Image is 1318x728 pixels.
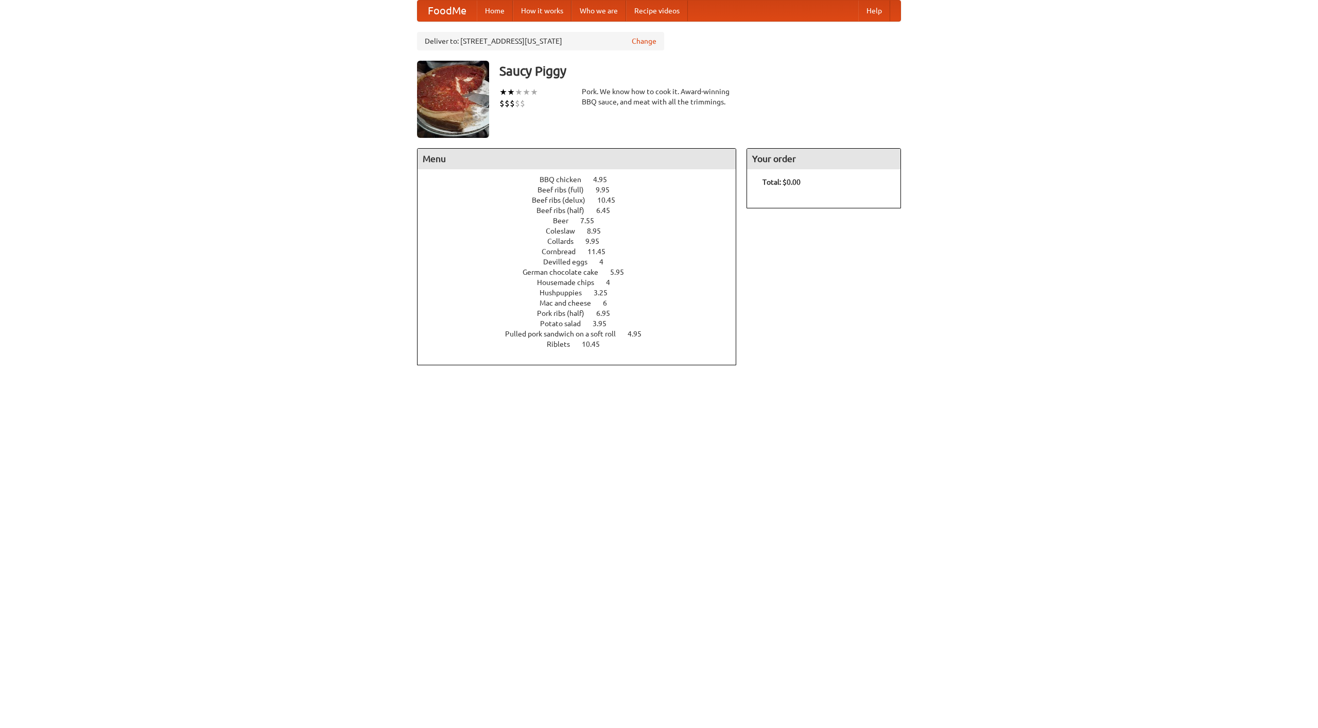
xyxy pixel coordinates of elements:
h4: Your order [747,149,900,169]
a: Coleslaw 8.95 [546,227,620,235]
span: 6.45 [596,206,620,215]
h4: Menu [418,149,736,169]
a: Who we are [571,1,626,21]
b: Total: $0.00 [762,178,801,186]
a: Change [632,36,656,46]
a: Devilled eggs 4 [543,258,622,266]
li: ★ [523,86,530,98]
span: Mac and cheese [540,299,601,307]
span: Housemade chips [537,278,604,287]
span: 5.95 [610,268,634,276]
span: 4.95 [593,175,617,184]
a: Collards 9.95 [547,237,618,245]
li: $ [505,98,510,109]
span: Pulled pork sandwich on a soft roll [505,330,626,338]
span: Beef ribs (half) [536,206,595,215]
a: Riblets 10.45 [547,340,619,348]
li: $ [520,98,525,109]
span: BBQ chicken [540,175,592,184]
span: Beer [553,217,579,225]
span: Beef ribs (full) [537,186,594,194]
span: Hushpuppies [540,289,592,297]
div: Pork. We know how to cook it. Award-winning BBQ sauce, and meat with all the trimmings. [582,86,736,107]
a: Mac and cheese 6 [540,299,626,307]
li: ★ [507,86,515,98]
span: 8.95 [587,227,611,235]
li: $ [499,98,505,109]
span: 11.45 [587,247,616,256]
span: Coleslaw [546,227,585,235]
span: 4 [599,258,614,266]
span: 10.45 [597,196,626,204]
a: Recipe videos [626,1,688,21]
a: Potato salad 3.95 [540,319,626,328]
li: $ [510,98,515,109]
span: 3.25 [594,289,618,297]
a: How it works [513,1,571,21]
a: Beer 7.55 [553,217,613,225]
a: BBQ chicken 4.95 [540,175,626,184]
div: Deliver to: [STREET_ADDRESS][US_STATE] [417,32,664,50]
a: FoodMe [418,1,477,21]
h3: Saucy Piggy [499,61,901,81]
a: Beef ribs (half) 6.45 [536,206,629,215]
a: Beef ribs (full) 9.95 [537,186,629,194]
li: $ [515,98,520,109]
span: Pork ribs (half) [537,309,595,317]
span: 9.95 [596,186,620,194]
span: Devilled eggs [543,258,598,266]
span: Potato salad [540,319,591,328]
li: ★ [515,86,523,98]
a: Cornbread 11.45 [542,247,625,256]
span: Riblets [547,340,580,348]
span: 10.45 [582,340,610,348]
span: Collards [547,237,584,245]
span: 3.95 [593,319,617,328]
span: Cornbread [542,247,586,256]
span: German chocolate cake [523,268,609,276]
span: 6.95 [596,309,620,317]
a: Hushpuppies 3.25 [540,289,627,297]
a: Pulled pork sandwich on a soft roll 4.95 [505,330,661,338]
span: 9.95 [585,237,610,245]
li: ★ [530,86,538,98]
li: ★ [499,86,507,98]
a: German chocolate cake 5.95 [523,268,643,276]
a: Help [858,1,890,21]
span: 4 [606,278,620,287]
a: Beef ribs (delux) 10.45 [532,196,634,204]
span: Beef ribs (delux) [532,196,596,204]
img: angular.jpg [417,61,489,138]
a: Housemade chips 4 [537,278,629,287]
span: 7.55 [580,217,604,225]
a: Home [477,1,513,21]
span: 6 [603,299,617,307]
span: 4.95 [628,330,652,338]
a: Pork ribs (half) 6.95 [537,309,629,317]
